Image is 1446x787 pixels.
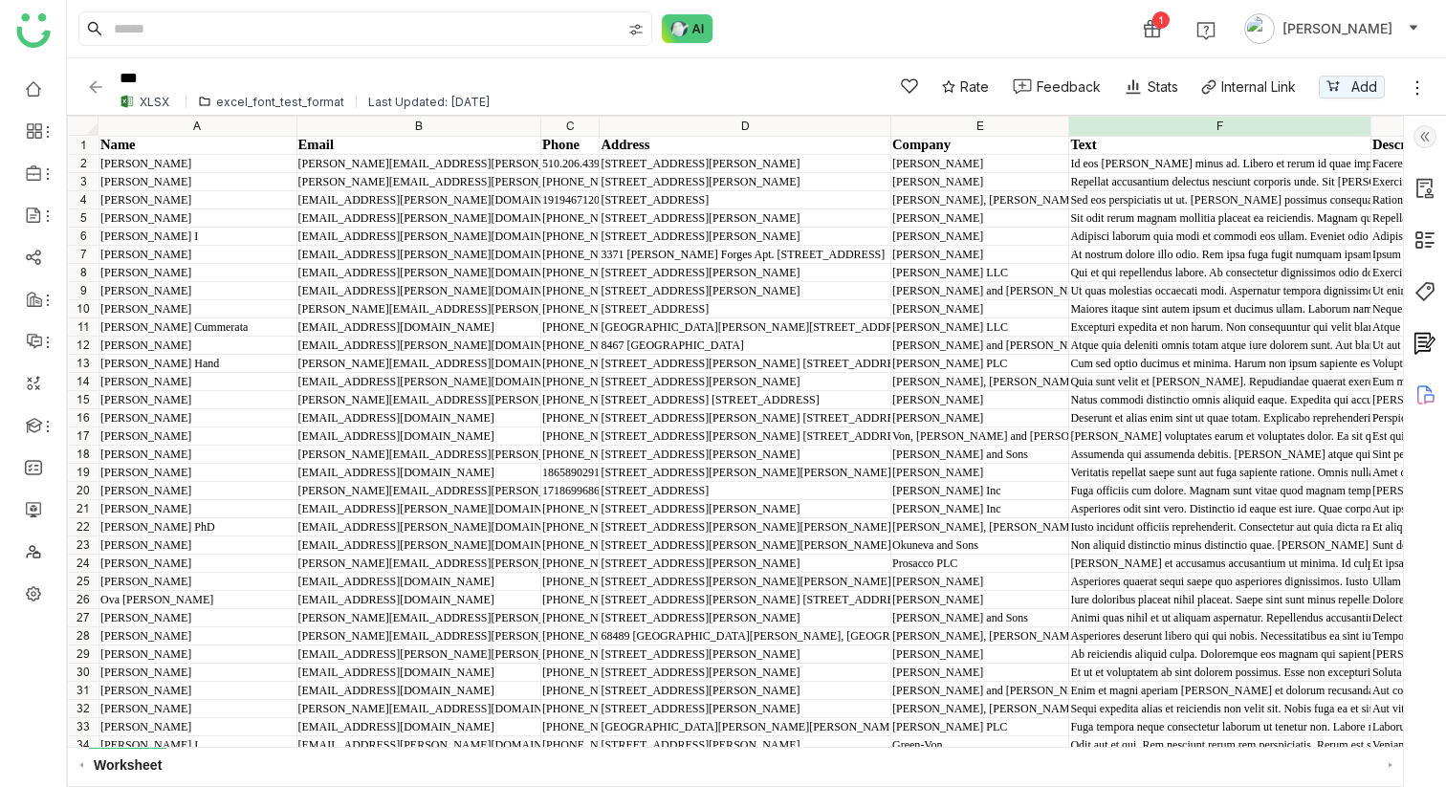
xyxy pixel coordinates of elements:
[1013,78,1032,95] img: feedback-1.svg
[1240,13,1423,44] button: [PERSON_NAME]
[1319,76,1385,98] button: Add
[1152,11,1170,29] div: 1
[198,95,211,108] img: folder.svg
[1196,21,1216,40] img: help.svg
[1244,13,1275,44] img: avatar
[1351,77,1377,98] span: Add
[960,77,989,97] span: Rate
[1124,77,1178,97] div: Stats
[89,748,166,781] span: Worksheet
[140,95,169,109] div: XLSX
[1124,77,1143,97] img: stats.svg
[628,22,644,37] img: search-type.svg
[216,95,344,109] div: excel_font_test_format
[86,77,105,97] img: back
[16,13,51,48] img: logo
[662,14,713,43] img: ask-buddy-normal.svg
[1282,18,1392,39] span: [PERSON_NAME]
[120,94,135,109] img: xlsx.svg
[368,95,491,109] div: Last Updated: [DATE]
[1221,77,1296,97] div: Internal Link
[1037,77,1101,97] div: Feedback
